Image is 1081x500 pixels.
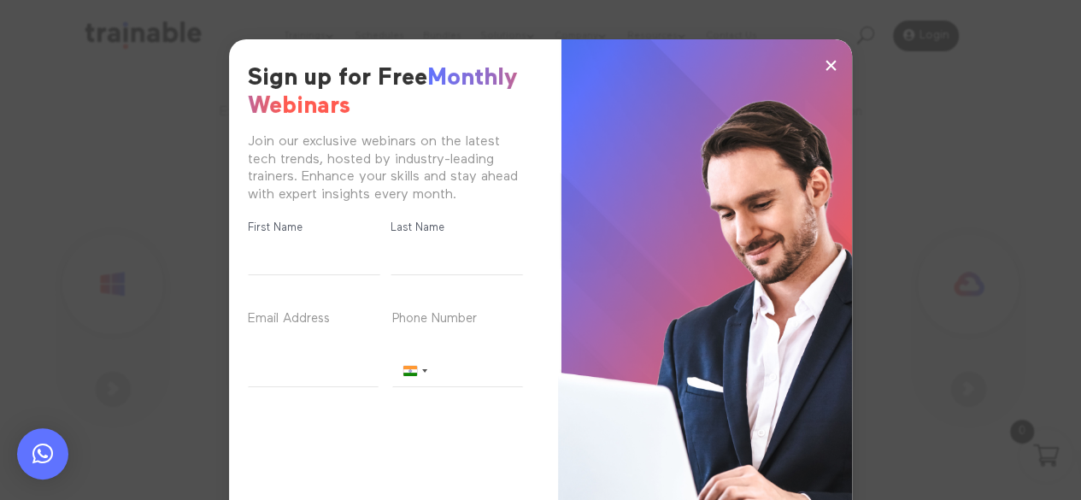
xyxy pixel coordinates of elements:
[248,309,379,348] label: Email Address
[248,64,523,130] h2: Sign up for Free
[248,421,508,488] iframe: reCAPTCHA
[248,221,380,237] label: First Name
[818,52,843,78] button: ×
[392,309,523,348] label: Phone Number
[393,356,432,386] button: Selected country
[248,133,523,204] div: Join our exclusive webinars on the latest tech trends, hosted by industry-leading trainers. Enhan...
[823,52,837,78] span: ×
[248,335,299,345] span: (Required)
[391,221,523,237] label: Last Name
[392,335,444,345] span: (Required)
